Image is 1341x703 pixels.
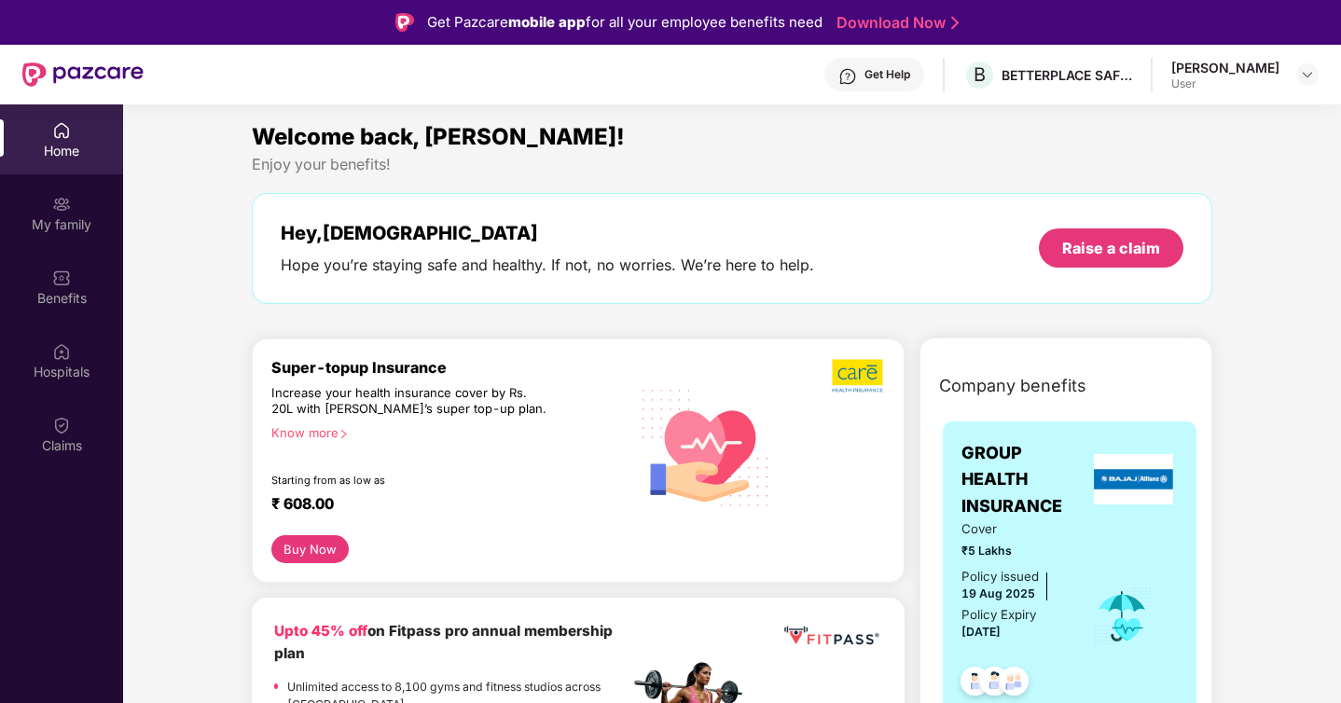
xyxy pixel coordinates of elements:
[339,429,349,439] span: right
[252,123,625,150] span: Welcome back, [PERSON_NAME]!
[961,625,1001,639] span: [DATE]
[974,63,986,86] span: B
[271,358,629,377] div: Super-topup Insurance
[1002,66,1132,84] div: BETTERPLACE SAFETY SOLUTIONS PRIVATE LIMITED
[271,494,611,517] div: ₹ 608.00
[832,358,885,393] img: b5dec4f62d2307b9de63beb79f102df3.png
[961,519,1067,539] span: Cover
[836,13,953,33] a: Download Now
[508,13,586,31] strong: mobile app
[939,373,1086,399] span: Company benefits
[52,269,71,287] img: svg+xml;base64,PHN2ZyBpZD0iQmVuZWZpdHMiIHhtbG5zPSJodHRwOi8vd3d3LnczLm9yZy8yMDAwL3N2ZyIgd2lkdGg9Ij...
[395,13,414,32] img: Logo
[864,67,910,82] div: Get Help
[52,121,71,140] img: svg+xml;base64,PHN2ZyBpZD0iSG9tZSIgeG1sbnM9Imh0dHA6Ly93d3cudzMub3JnLzIwMDAvc3ZnIiB3aWR0aD0iMjAiIG...
[961,586,1035,600] span: 19 Aug 2025
[271,385,549,418] div: Increase your health insurance cover by Rs. 20L with [PERSON_NAME]’s super top-up plan.
[1094,454,1174,504] img: insurerLogo
[281,255,814,275] div: Hope you’re staying safe and healthy. If not, no worries. We’re here to help.
[1300,67,1315,82] img: svg+xml;base64,PHN2ZyBpZD0iRHJvcGRvd24tMzJ4MzIiIHhtbG5zPSJodHRwOi8vd3d3LnczLm9yZy8yMDAwL3N2ZyIgd2...
[781,620,882,652] img: fppp.png
[274,622,367,640] b: Upto 45% off
[1171,76,1279,91] div: User
[961,542,1067,559] span: ₹5 Lakhs
[52,342,71,361] img: svg+xml;base64,PHN2ZyBpZD0iSG9zcGl0YWxzIiB4bWxucz0iaHR0cDovL3d3dy53My5vcmcvMjAwMC9zdmciIHdpZHRoPS...
[961,605,1036,625] div: Policy Expiry
[427,11,823,34] div: Get Pazcare for all your employee benefits need
[271,535,349,563] button: Buy Now
[961,567,1039,586] div: Policy issued
[629,368,783,524] img: svg+xml;base64,PHN2ZyB4bWxucz0iaHR0cDovL3d3dy53My5vcmcvMjAwMC9zdmciIHhtbG5zOnhsaW5rPSJodHRwOi8vd3...
[22,62,144,87] img: New Pazcare Logo
[271,425,618,438] div: Know more
[1062,238,1160,258] div: Raise a claim
[52,416,71,434] img: svg+xml;base64,PHN2ZyBpZD0iQ2xhaW0iIHhtbG5zPSJodHRwOi8vd3d3LnczLm9yZy8yMDAwL3N2ZyIgd2lkdGg9IjIwIi...
[961,440,1089,519] span: GROUP HEALTH INSURANCE
[1092,586,1153,647] img: icon
[274,622,613,662] b: on Fitpass pro annual membership plan
[951,13,959,33] img: Stroke
[252,155,1213,174] div: Enjoy your benefits!
[1171,59,1279,76] div: [PERSON_NAME]
[271,474,550,487] div: Starting from as low as
[838,67,857,86] img: svg+xml;base64,PHN2ZyBpZD0iSGVscC0zMngzMiIgeG1sbnM9Imh0dHA6Ly93d3cudzMub3JnLzIwMDAvc3ZnIiB3aWR0aD...
[52,195,71,214] img: svg+xml;base64,PHN2ZyB3aWR0aD0iMjAiIGhlaWdodD0iMjAiIHZpZXdCb3g9IjAgMCAyMCAyMCIgZmlsbD0ibm9uZSIgeG...
[281,222,814,244] div: Hey, [DEMOGRAPHIC_DATA]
